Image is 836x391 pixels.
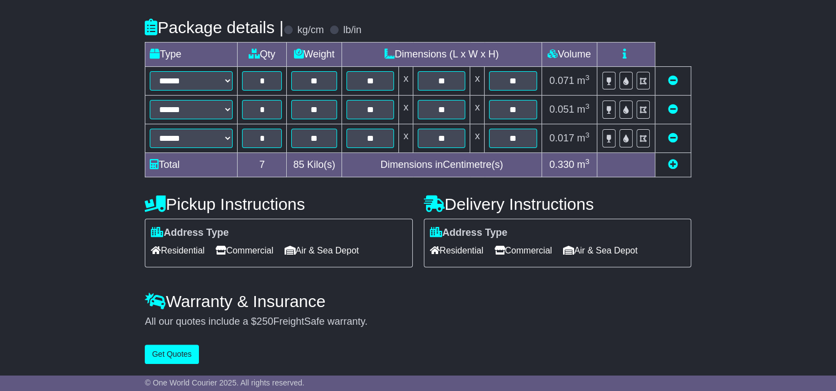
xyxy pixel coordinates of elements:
span: © One World Courier 2025. All rights reserved. [145,378,304,387]
a: Remove this item [668,104,678,115]
label: Address Type [430,227,508,239]
td: x [470,67,485,96]
span: m [577,75,590,86]
sup: 3 [585,102,590,110]
span: 0.071 [549,75,574,86]
td: Type [145,43,238,67]
span: Air & Sea Depot [285,242,359,259]
label: kg/cm [297,24,324,36]
td: x [399,124,413,153]
td: Total [145,153,238,177]
span: Residential [430,242,483,259]
span: 0.051 [549,104,574,115]
td: 7 [238,153,287,177]
h4: Warranty & Insurance [145,292,691,310]
sup: 3 [585,131,590,139]
h4: Package details | [145,18,283,36]
td: x [470,124,485,153]
td: Volume [541,43,597,67]
a: Remove this item [668,133,678,144]
sup: 3 [585,157,590,166]
a: Remove this item [668,75,678,86]
td: x [399,67,413,96]
td: Kilo(s) [287,153,342,177]
td: Dimensions in Centimetre(s) [341,153,541,177]
sup: 3 [585,73,590,82]
span: 0.330 [549,159,574,170]
h4: Pickup Instructions [145,195,412,213]
td: Dimensions (L x W x H) [341,43,541,67]
h4: Delivery Instructions [424,195,691,213]
label: lb/in [343,24,361,36]
span: m [577,159,590,170]
span: m [577,104,590,115]
span: 0.017 [549,133,574,144]
a: Add new item [668,159,678,170]
td: x [470,96,485,124]
span: 85 [293,159,304,170]
span: Commercial [495,242,552,259]
td: Weight [287,43,342,67]
span: Air & Sea Depot [563,242,638,259]
td: x [399,96,413,124]
label: Address Type [151,227,229,239]
td: Qty [238,43,287,67]
span: m [577,133,590,144]
div: All our quotes include a $ FreightSafe warranty. [145,316,691,328]
span: Commercial [215,242,273,259]
span: 250 [256,316,273,327]
span: Residential [151,242,204,259]
button: Get Quotes [145,345,199,364]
